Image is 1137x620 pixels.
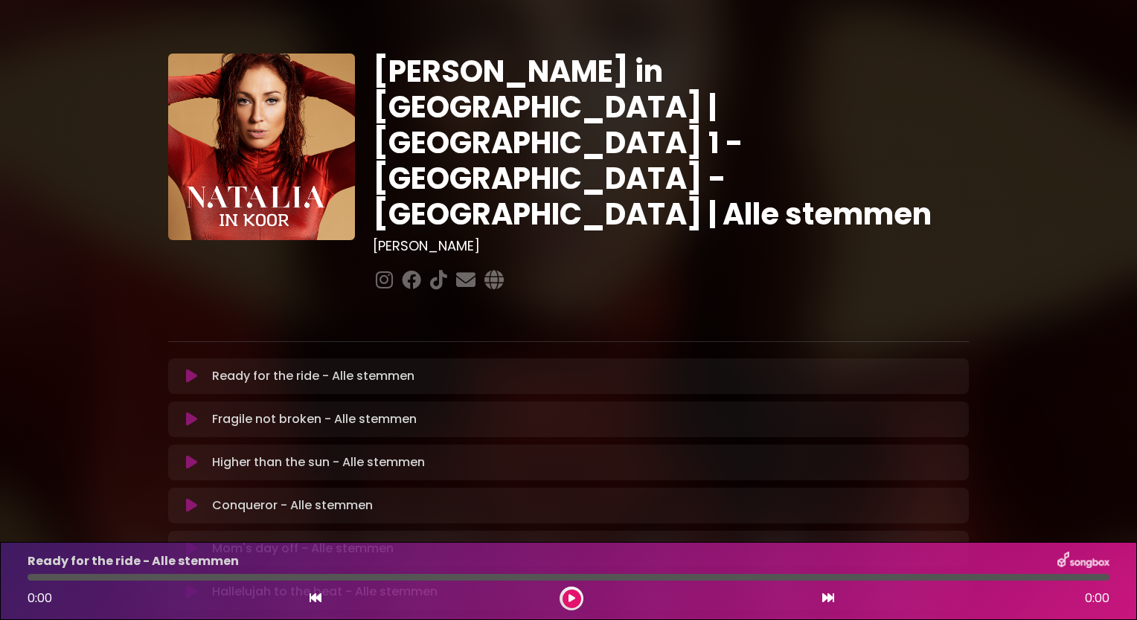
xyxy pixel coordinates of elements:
[212,497,373,514] p: Conqueror - Alle stemmen
[1057,552,1109,571] img: songbox-logo-white.png
[373,54,969,232] h1: [PERSON_NAME] in [GEOGRAPHIC_DATA] | [GEOGRAPHIC_DATA] 1 - [GEOGRAPHIC_DATA] - [GEOGRAPHIC_DATA] ...
[168,54,355,240] img: YTVS25JmS9CLUqXqkEhs
[373,238,969,254] h3: [PERSON_NAME]
[212,410,417,428] p: Fragile not broken - Alle stemmen
[1085,590,1109,607] span: 0:00
[212,453,425,471] p: Higher than the sun - Alle stemmen
[28,590,52,607] span: 0:00
[212,540,394,558] p: Mom's day off - Alle stemmen
[212,367,414,385] p: Ready for the ride - Alle stemmen
[28,552,239,570] p: Ready for the ride - Alle stemmen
